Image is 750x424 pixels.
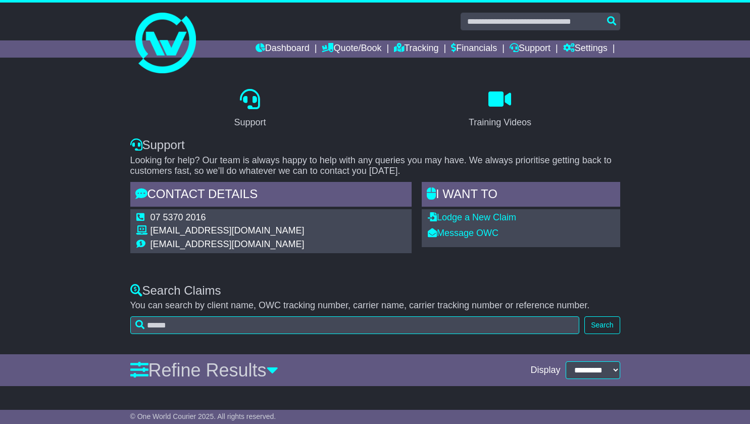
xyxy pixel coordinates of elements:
[510,40,551,58] a: Support
[234,116,266,129] div: Support
[563,40,608,58] a: Settings
[151,212,305,226] td: 07 5370 2016
[394,40,438,58] a: Tracking
[130,300,620,311] p: You can search by client name, OWC tracking number, carrier name, carrier tracking number or refe...
[584,316,620,334] button: Search
[130,360,278,381] a: Refine Results
[130,138,620,153] div: Support
[469,116,531,129] div: Training Videos
[462,85,538,133] a: Training Videos
[227,85,272,133] a: Support
[422,182,620,209] div: I WANT to
[151,225,305,239] td: [EMAIL_ADDRESS][DOMAIN_NAME]
[130,182,412,209] div: Contact Details
[428,212,516,222] a: Lodge a New Claim
[428,228,498,238] a: Message OWC
[451,40,497,58] a: Financials
[256,40,310,58] a: Dashboard
[130,284,620,298] div: Search Claims
[151,239,305,250] td: [EMAIL_ADDRESS][DOMAIN_NAME]
[530,365,560,376] span: Display
[322,40,381,58] a: Quote/Book
[130,155,620,177] p: Looking for help? Our team is always happy to help with any queries you may have. We always prior...
[130,412,276,420] span: © One World Courier 2025. All rights reserved.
